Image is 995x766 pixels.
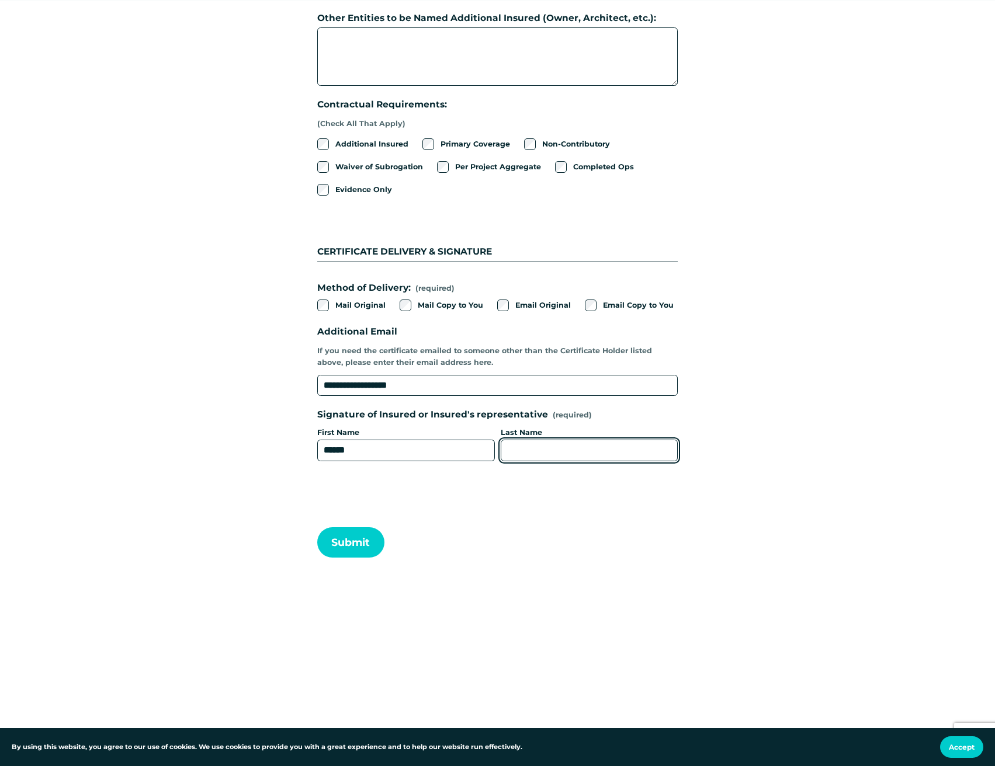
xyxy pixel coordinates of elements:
p: By using this website, you agree to our use of cookies. We use cookies to provide you with a grea... [12,742,522,753]
span: Submit [331,536,370,548]
span: Per Project Aggregate [455,161,541,173]
input: Mail Original [317,300,329,311]
button: SubmitSubmit [317,527,384,558]
span: Primary Coverage [441,138,510,150]
input: Email Copy to You [585,300,597,311]
span: Method of Delivery: [317,281,411,295]
input: Email Original [497,300,509,311]
input: Evidence Only [317,184,329,196]
div: Last Name [501,427,678,440]
span: Non-Contributory [542,138,610,150]
p: If you need the certificate emailed to someone other than the Certificate Holder listed above, pl... [317,342,678,372]
input: Additional Insured [317,138,329,150]
span: Mail Original [335,300,386,311]
input: Per Project Aggregate [437,161,449,173]
span: Email Copy to You [603,300,674,311]
input: Primary Coverage [422,138,434,150]
span: Completed Ops [573,161,634,173]
span: Waiver of Subrogation [335,161,423,173]
span: Signature of Insured or Insured's representative [317,408,548,422]
input: Waiver of Subrogation [317,161,329,173]
span: Accept [949,743,975,751]
span: (required) [415,283,455,294]
span: Additional Email [317,325,397,339]
input: Completed Ops [555,161,567,173]
input: Mail Copy to You [400,300,411,311]
span: Contractual Requirements: [317,98,447,112]
div: First Name [317,427,495,440]
span: Email Original [515,300,571,311]
input: Non-Contributory [524,138,536,150]
span: (required) [553,412,592,419]
span: Mail Copy to You [418,300,483,311]
span: Other Entities to be Named Additional Insured (Owner, Architect, etc.): [317,11,656,26]
button: Accept [940,736,983,758]
span: Evidence Only [335,184,392,196]
div: CERTIFICATE DELIVERY & SIGNATURE [317,216,678,262]
p: (Check All That Apply) [317,114,447,134]
span: Additional Insured [335,138,408,150]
